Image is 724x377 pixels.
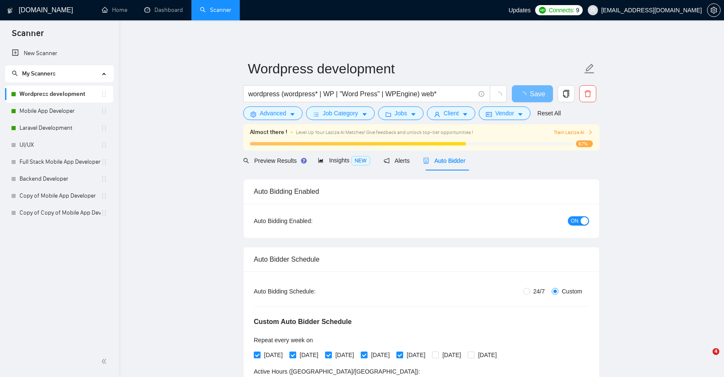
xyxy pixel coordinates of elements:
[318,157,370,164] span: Insights
[403,350,429,360] span: [DATE]
[549,6,574,15] span: Connects:
[5,187,113,204] li: Copy of Mobile App Developer
[423,157,465,164] span: Auto Bidder
[5,154,113,170] li: Full Stack Mobile App Developer
[5,137,113,154] li: UI/UX
[362,111,368,117] span: caret-down
[384,157,410,164] span: Alerts
[695,348,716,369] iframe: Intercom live chat
[101,125,107,131] span: holder
[22,70,56,77] span: My Scanners
[243,106,303,120] button: settingAdvancedcaret-down
[385,111,391,117] span: folder
[576,140,593,147] span: 67%
[250,128,287,137] span: Almost there !
[713,348,719,355] span: 4
[434,111,440,117] span: user
[318,157,324,163] span: area-chart
[384,158,390,164] span: notification
[479,106,530,120] button: idcardVendorcaret-down
[5,86,113,103] li: Wordpress development
[580,90,596,98] span: delete
[512,85,553,102] button: Save
[537,109,561,118] a: Reset All
[102,6,127,14] a: homeHome
[254,368,420,375] span: Active Hours ( [GEOGRAPHIC_DATA]/[GEOGRAPHIC_DATA] ):
[296,350,322,360] span: [DATE]
[20,187,101,204] a: Copy of Mobile App Developer
[530,287,548,296] span: 24/7
[101,209,107,216] span: holder
[462,111,468,117] span: caret-down
[254,287,365,296] div: Auto Bidding Schedule:
[584,63,595,74] span: edit
[306,106,374,120] button: barsJob Categorycaret-down
[200,6,231,14] a: searchScanner
[101,176,107,182] span: holder
[576,6,579,15] span: 9
[101,357,109,366] span: double-left
[243,158,249,164] span: search
[474,350,500,360] span: [DATE]
[20,86,101,103] a: Wordpress development
[571,216,578,226] span: ON
[250,111,256,117] span: setting
[144,6,183,14] a: dashboardDashboard
[5,27,51,45] span: Scanner
[423,158,429,164] span: robot
[554,128,593,137] button: Train Laziza AI
[332,350,357,360] span: [DATE]
[20,137,101,154] a: UI/UX
[101,91,107,98] span: holder
[254,337,313,343] span: Repeat every week on
[519,92,530,98] span: loading
[558,287,586,296] span: Custom
[539,7,546,14] img: upwork-logo.png
[289,111,295,117] span: caret-down
[20,170,101,187] a: Backend Developer
[439,350,464,360] span: [DATE]
[588,130,593,135] span: right
[248,58,582,79] input: Scanner name...
[254,247,589,271] div: Auto Bidder Schedule
[12,45,107,62] a: New Scanner
[260,109,286,118] span: Advanced
[707,7,721,14] a: setting
[494,92,502,99] span: loading
[479,91,484,97] span: info-circle
[20,120,101,137] a: Laravel Development
[243,157,304,164] span: Preview Results
[5,204,113,221] li: Copy of Copy of Mobile App Developer
[351,156,370,165] span: NEW
[486,111,492,117] span: idcard
[443,109,459,118] span: Client
[5,103,113,120] li: Mobile App Developer
[530,89,545,99] span: Save
[590,7,596,13] span: user
[101,159,107,165] span: holder
[20,154,101,170] a: Full Stack Mobile App Developer
[508,7,530,14] span: Updates
[410,111,416,117] span: caret-down
[5,120,113,137] li: Laravel Development
[5,170,113,187] li: Backend Developer
[12,70,56,77] span: My Scanners
[101,142,107,148] span: holder
[395,109,407,118] span: Jobs
[5,45,113,62] li: New Scanner
[254,216,365,226] div: Auto Bidding Enabled:
[248,89,475,99] input: Search Freelance Jobs...
[378,106,424,120] button: folderJobscaret-down
[517,111,523,117] span: caret-down
[261,350,286,360] span: [DATE]
[20,103,101,120] a: Mobile App Developer
[300,157,308,165] div: Tooltip anchor
[707,3,721,17] button: setting
[427,106,475,120] button: userClientcaret-down
[254,179,589,204] div: Auto Bidding Enabled
[101,108,107,114] span: holder
[579,85,596,102] button: delete
[20,204,101,221] a: Copy of Copy of Mobile App Developer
